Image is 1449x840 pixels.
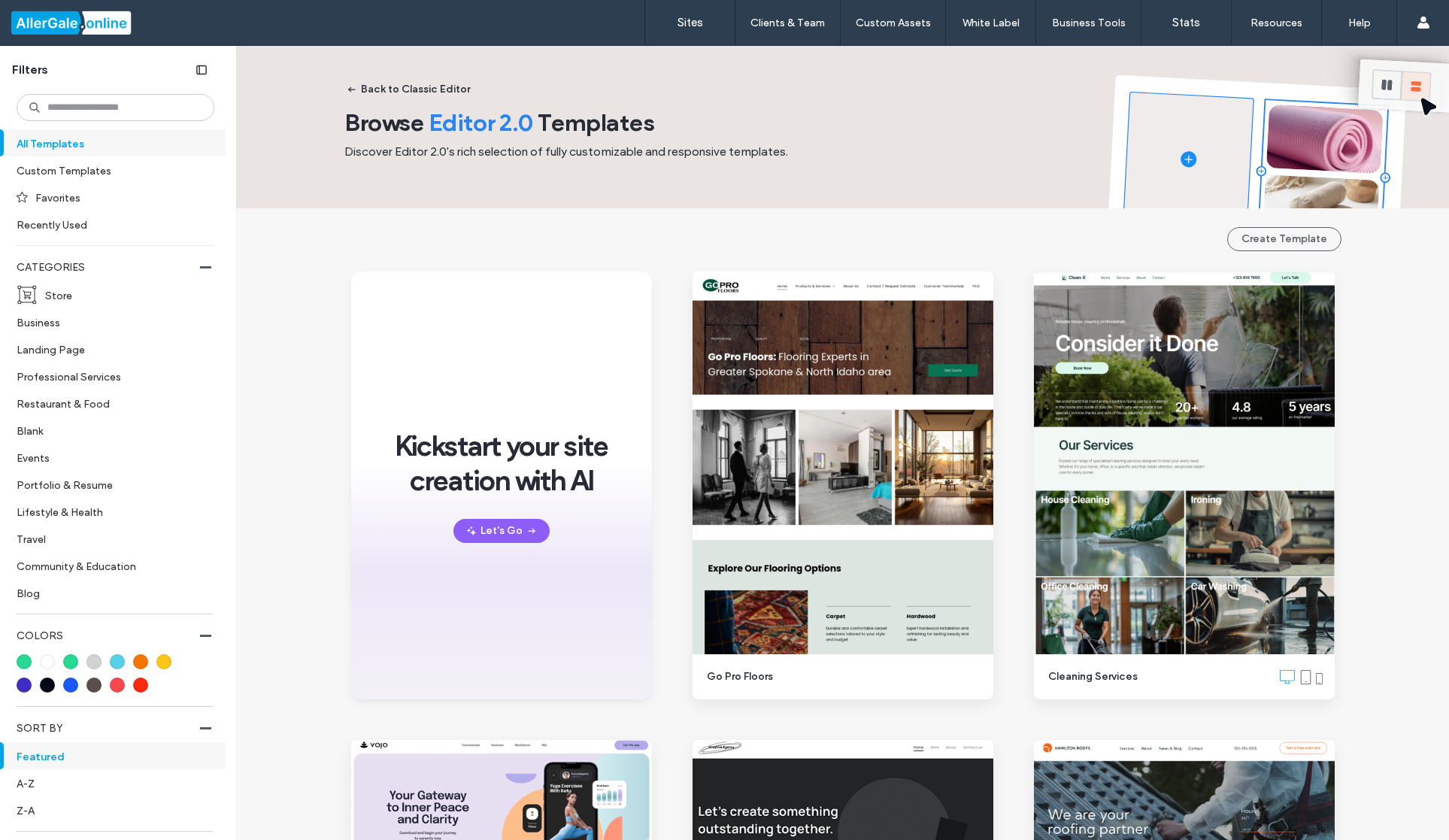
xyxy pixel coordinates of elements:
label: Help [1348,17,1371,29]
label: Custom Assets [856,17,931,29]
label: Travel [17,526,202,552]
label: Events [17,444,202,471]
label: A-Z [17,770,211,796]
label: Featured [17,743,201,769]
label: Business [17,309,202,335]
label: Portfolio & Resume [17,472,202,498]
label: Z-A [17,797,211,823]
span: Kickstart your site creation with AI [383,429,620,499]
span: Discover Editor 2.0's rich selection of fully customizable and responsive templates. [344,144,788,159]
button: Back to Classic Editor [334,77,484,102]
label: Clients & Team [750,17,825,29]
label: Business Tools [1052,17,1126,29]
label: All Templates [17,130,201,156]
label: Community & Education [17,553,202,579]
label: CATEGORIES [17,253,200,281]
label: Sites [678,16,703,29]
label: SORT BY [17,714,200,742]
label: Blog [17,580,202,606]
label: Stats [1172,16,1200,29]
label: Landing Page [17,336,202,362]
label: Lifestyle & Health [17,499,202,525]
label: Professional Services [17,363,202,390]
label: Favorites [35,184,202,211]
label: Resources [1250,17,1302,29]
label: Blank [17,417,202,444]
label: Custom Templates [17,157,202,183]
label: Restaurant & Food [17,390,202,417]
span: Editor 2.0 [429,108,533,137]
button: Let's Go [453,519,550,543]
span: Browse Templates [344,108,655,137]
label: COLORS [17,622,200,650]
span: Filters [12,62,48,78]
button: Create Template [1227,227,1341,251]
label: White Label [962,17,1020,29]
label: Store [45,282,202,308]
label: Recently Used [17,211,202,238]
img: i_cart_boxed [17,284,38,305]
